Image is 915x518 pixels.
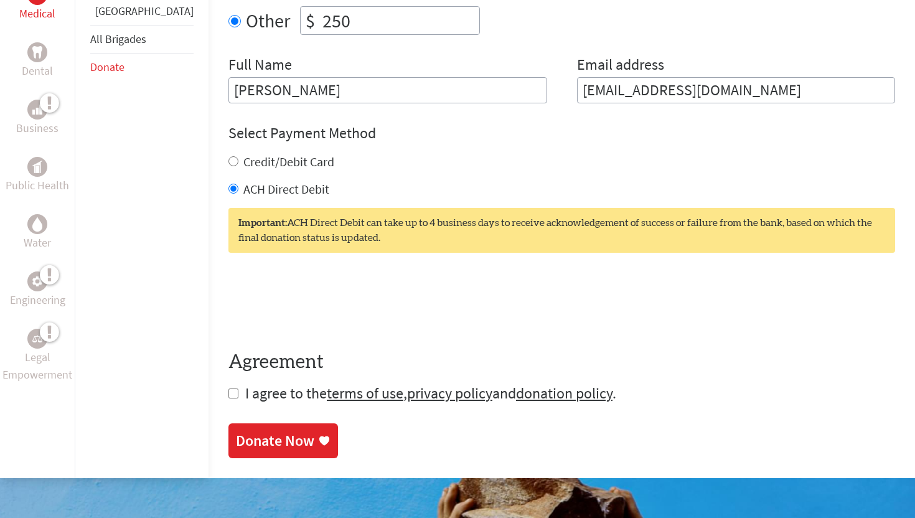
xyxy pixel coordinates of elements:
div: Engineering [27,271,47,291]
img: Engineering [32,276,42,286]
div: Dental [27,42,47,62]
strong: Important: [238,218,287,228]
img: Business [32,105,42,115]
a: Legal EmpowermentLegal Empowerment [2,329,72,384]
a: [GEOGRAPHIC_DATA] [95,4,194,18]
label: Email address [577,55,664,77]
a: Donate [90,60,124,74]
a: BusinessBusiness [16,100,59,137]
p: Water [24,234,51,252]
a: DentalDental [22,42,53,80]
input: Enter Full Name [228,77,547,103]
div: Public Health [27,157,47,177]
label: Credit/Debit Card [243,154,334,169]
p: Business [16,120,59,137]
div: Business [27,100,47,120]
h4: Select Payment Method [228,123,895,143]
a: Donate Now [228,423,338,458]
p: Public Health [6,177,69,194]
div: Water [27,214,47,234]
div: Donate Now [236,431,314,451]
h4: Agreement [228,351,895,374]
a: privacy policy [407,384,492,403]
div: $ [301,7,320,34]
a: donation policy [516,384,612,403]
a: Public HealthPublic Health [6,157,69,194]
div: ACH Direct Debit can take up to 4 business days to receive acknowledgement of success or failure ... [228,208,895,253]
li: Donate [90,54,194,81]
a: terms of use [327,384,403,403]
a: EngineeringEngineering [10,271,65,309]
iframe: reCAPTCHA [228,278,418,326]
li: Panama [90,2,194,25]
a: All Brigades [90,32,146,46]
li: All Brigades [90,25,194,54]
input: Your Email [577,77,896,103]
p: Legal Empowerment [2,349,72,384]
img: Water [32,217,42,232]
span: I agree to the , and . [245,384,616,403]
img: Public Health [32,161,42,173]
label: Full Name [228,55,292,77]
p: Engineering [10,291,65,309]
img: Dental [32,47,42,59]
img: Legal Empowerment [32,335,42,342]
div: Legal Empowerment [27,329,47,349]
label: Other [246,6,290,35]
p: Medical [19,5,55,22]
label: ACH Direct Debit [243,181,329,197]
p: Dental [22,62,53,80]
input: Enter Amount [320,7,479,34]
a: WaterWater [24,214,51,252]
